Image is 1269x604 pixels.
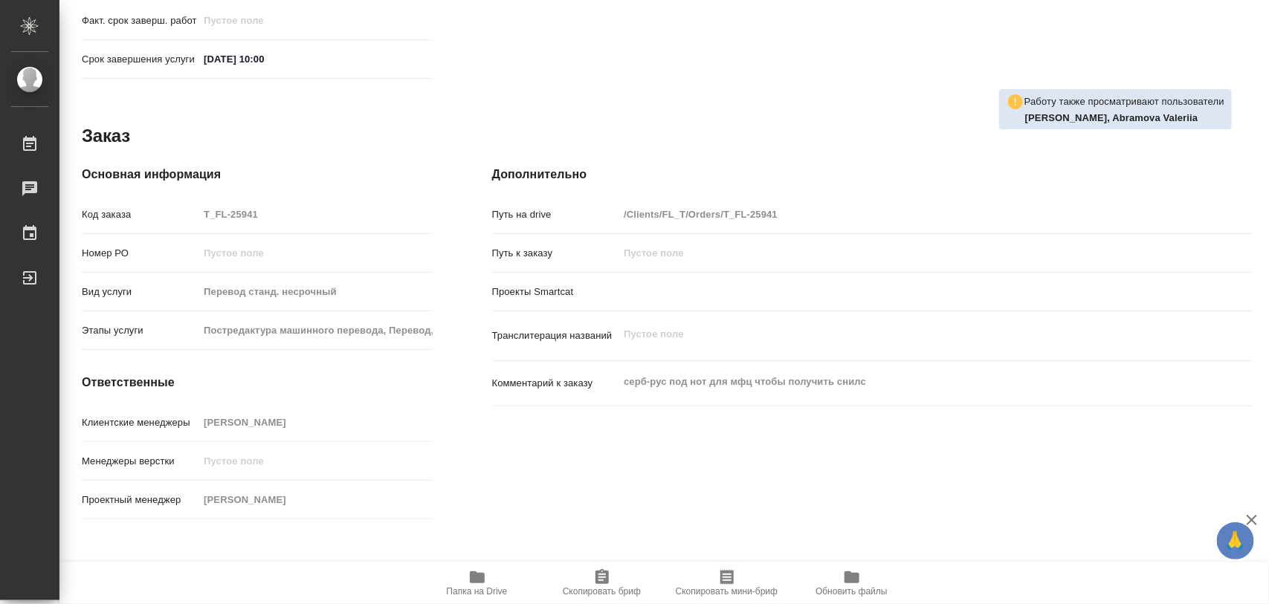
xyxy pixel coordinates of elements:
b: [PERSON_NAME], Abramova Valeriia [1025,112,1198,123]
textarea: серб-рус под нот для мфц чтобы получить снилс [619,369,1189,394]
h2: Заказ [82,124,130,148]
span: Обновить файлы [816,586,888,597]
p: Dolgova Kseniya, Abramova Valeriia [1025,111,1224,126]
p: Проектный менеджер [82,493,198,507]
span: Скопировать бриф [563,586,641,597]
input: Пустое поле [198,319,432,341]
button: Папка на Drive [415,562,540,604]
p: Транслитерация названий [492,328,619,343]
h4: Ответственные [82,374,433,392]
input: ✎ Введи что-нибудь [198,48,329,70]
p: Комментарий к заказу [492,376,619,391]
p: Код заказа [82,207,198,222]
p: Номер РО [82,246,198,261]
span: 🙏 [1223,525,1248,556]
p: Менеджеры верстки [82,454,198,469]
input: Пустое поле [619,242,1189,264]
input: Пустое поле [198,242,432,264]
input: Пустое поле [198,450,432,472]
p: Клиентские менеджеры [82,415,198,430]
p: Факт. срок заверш. работ [82,13,198,28]
input: Пустое поле [619,204,1189,225]
input: Пустое поле [198,489,432,510]
span: Папка на Drive [447,586,508,597]
input: Пустое поле [198,10,329,31]
input: Пустое поле [198,412,432,433]
p: Срок завершения услуги [82,52,198,67]
p: Путь к заказу [492,246,619,261]
input: Пустое поле [198,204,432,225]
p: Этапы услуги [82,323,198,338]
button: Обновить файлы [790,562,914,604]
input: Пустое поле [198,281,432,302]
span: Скопировать мини-бриф [676,586,778,597]
button: 🙏 [1217,522,1254,559]
p: Путь на drive [492,207,619,222]
button: Скопировать бриф [540,562,665,604]
h4: Дополнительно [492,166,1253,184]
p: Проекты Smartcat [492,285,619,299]
button: Скопировать мини-бриф [665,562,790,604]
p: Вид услуги [82,285,198,299]
h4: Основная информация [82,166,433,184]
p: Работу также просматривают пользователи [1024,94,1224,109]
